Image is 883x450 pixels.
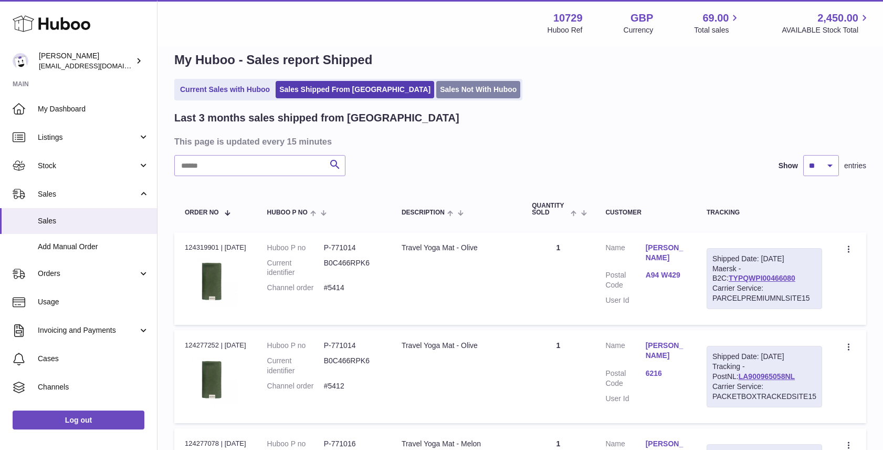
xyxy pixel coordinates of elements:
[817,11,858,25] span: 2,450.00
[402,341,511,351] div: Travel Yoga Mat - Olive
[38,104,149,114] span: My Dashboard
[176,81,274,98] a: Current Sales with Huboo
[605,369,645,388] dt: Postal Code
[38,161,138,171] span: Stock
[324,439,381,449] dd: P-771016
[707,209,822,216] div: Tracking
[548,25,583,35] div: Huboo Ref
[779,161,798,171] label: Show
[38,269,138,279] span: Orders
[324,258,381,278] dd: B0C466RPK6
[38,216,149,226] span: Sales
[729,274,795,282] a: TYPQWPI00466080
[605,270,645,290] dt: Postal Code
[185,341,246,350] div: 124277252 | [DATE]
[324,243,381,253] dd: P-771014
[694,11,741,35] a: 69.00 Total sales
[712,254,816,264] div: Shipped Date: [DATE]
[38,132,138,142] span: Listings
[38,189,138,199] span: Sales
[13,53,28,69] img: hello@mikkoa.com
[646,270,686,280] a: A94 W429
[532,202,568,216] span: Quantity Sold
[38,382,149,392] span: Channels
[739,372,795,381] a: LA900965058NL
[782,11,870,35] a: 2,450.00 AVAILABLE Stock Total
[185,255,237,308] img: 107291683637491.jpg
[521,330,595,423] td: 1
[402,439,511,449] div: Travel Yoga Mat - Melon
[624,25,654,35] div: Currency
[276,81,434,98] a: Sales Shipped From [GEOGRAPHIC_DATA]
[267,381,324,391] dt: Channel order
[185,354,237,406] img: 107291683637491.jpg
[694,25,741,35] span: Total sales
[521,232,595,325] td: 1
[13,411,144,429] a: Log out
[39,51,133,71] div: [PERSON_NAME]
[707,346,822,407] div: Tracking - PostNL:
[324,341,381,351] dd: P-771014
[402,209,445,216] span: Description
[185,439,246,448] div: 124277078 | [DATE]
[712,352,816,362] div: Shipped Date: [DATE]
[605,295,645,305] dt: User Id
[267,356,324,376] dt: Current identifier
[174,52,866,68] h1: My Huboo - Sales report Shipped
[39,62,154,70] span: [EMAIL_ADDRESS][DOMAIN_NAME]
[324,381,381,391] dd: #5412
[38,325,138,335] span: Invoicing and Payments
[436,81,520,98] a: Sales Not With Huboo
[174,111,459,125] h2: Last 3 months sales shipped from [GEOGRAPHIC_DATA]
[185,209,219,216] span: Order No
[782,25,870,35] span: AVAILABLE Stock Total
[605,209,685,216] div: Customer
[605,341,645,363] dt: Name
[402,243,511,253] div: Travel Yoga Mat - Olive
[38,354,149,364] span: Cases
[267,439,324,449] dt: Huboo P no
[712,382,816,402] div: Carrier Service: PACKETBOXTRACKEDSITE15
[267,243,324,253] dt: Huboo P no
[324,283,381,293] dd: #5414
[553,11,583,25] strong: 10729
[324,356,381,376] dd: B0C466RPK6
[38,242,149,252] span: Add Manual Order
[174,136,864,147] h3: This page is updated every 15 minutes
[185,243,246,252] div: 124319901 | [DATE]
[646,341,686,361] a: [PERSON_NAME]
[267,209,308,216] span: Huboo P no
[630,11,653,25] strong: GBP
[267,258,324,278] dt: Current identifier
[712,283,816,303] div: Carrier Service: PARCELPREMIUMNLSITE15
[605,243,645,265] dt: Name
[707,248,822,309] div: Maersk - B2C:
[605,394,645,404] dt: User Id
[38,297,149,307] span: Usage
[267,341,324,351] dt: Huboo P no
[844,161,866,171] span: entries
[702,11,729,25] span: 69.00
[267,283,324,293] dt: Channel order
[646,243,686,263] a: [PERSON_NAME]
[646,369,686,379] a: 6216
